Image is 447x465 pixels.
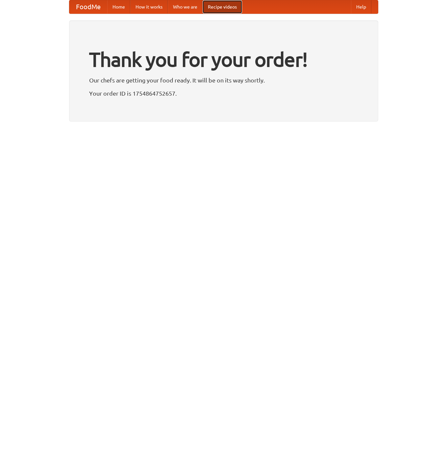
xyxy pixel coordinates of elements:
[107,0,130,13] a: Home
[168,0,203,13] a: Who we are
[89,75,358,85] p: Our chefs are getting your food ready. It will be on its way shortly.
[203,0,242,13] a: Recipe videos
[89,44,358,75] h1: Thank you for your order!
[130,0,168,13] a: How it works
[351,0,371,13] a: Help
[89,88,358,98] p: Your order ID is 1754864752657.
[69,0,107,13] a: FoodMe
